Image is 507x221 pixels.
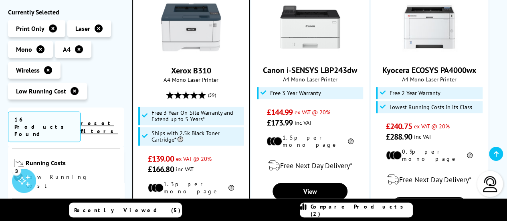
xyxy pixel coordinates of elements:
a: reset filters [81,120,118,135]
span: 16 Products Found [8,112,81,142]
a: Compare Products (2) [300,203,413,217]
div: modal_delivery [256,154,364,177]
a: Canon i-SENSYS LBP243dw [263,65,357,75]
div: modal_delivery [375,168,484,191]
span: £139.00 [148,154,174,164]
span: ex VAT @ 20% [176,155,212,162]
span: Free 3 Year Warranty [270,90,321,96]
span: £173.99 [267,118,293,128]
span: inc VAT [414,133,432,140]
span: ex VAT @ 20% [295,108,330,116]
span: Mono [16,45,32,53]
span: Recently Viewed (5) [74,207,181,214]
li: 0.9p per mono page [386,148,473,162]
span: (59) [208,87,216,103]
span: Compare Products (2) [311,203,412,217]
li: 1.3p per mono page [148,180,234,195]
a: Canon i-SENSYS LBP243dw [280,51,340,59]
a: Xerox B310 [171,65,211,76]
span: Running Costs [26,159,118,169]
a: View [392,197,467,214]
a: Low Running Cost [14,173,118,191]
span: Wireless [16,66,40,74]
li: 1.5p per mono page [267,134,353,148]
a: Xerox B310 [161,51,221,59]
a: Kyocera ECOSYS PA4000wx [382,65,477,75]
a: Kyocera ECOSYS PA4000wx [399,51,459,59]
span: Lowest Running Costs in its Class [389,104,472,110]
div: Currently Selected [8,8,124,16]
span: Ships with 2.5k Black Toner Cartridge* [151,130,242,143]
span: Laser [75,24,90,32]
span: Free 3 Year On-Site Warranty and Extend up to 5 Years* [151,109,242,122]
span: A4 Mono Laser Printer [256,75,364,83]
span: A4 Mono Laser Printer [137,76,245,83]
span: Low Running Cost [16,87,66,95]
span: £144.99 [267,107,293,118]
span: ex VAT @ 20% [414,122,450,130]
span: £288.90 [386,132,412,142]
span: inc VAT [295,119,312,126]
span: £240.75 [386,121,412,132]
span: inc VAT [176,165,194,173]
span: A4 Mono Laser Printer [375,75,484,83]
span: Print Only [16,24,44,32]
span: Free 2 Year Warranty [389,90,440,96]
a: View [273,183,347,200]
img: Running Costs [14,159,24,167]
span: £166.80 [148,164,174,174]
img: user-headset-light.svg [482,176,498,192]
div: 3 [12,166,21,175]
a: Recently Viewed (5) [69,203,182,217]
span: A4 [63,45,71,53]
